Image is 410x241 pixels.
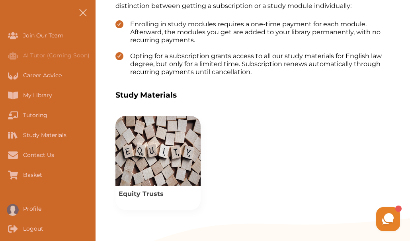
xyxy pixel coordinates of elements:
iframe: HelpCrunch [219,205,402,233]
div: View study module: Equity Trusts [115,116,201,210]
h3: Study Materials [115,90,390,100]
img: User profile [7,204,19,216]
p: Equity Trusts [115,186,201,202]
span: Opting for a subscription grants access to all our study materials for English law degree, but on... [130,52,390,76]
span: Enrolling in study modules requires a one-time payment for each module. Afterward, the modules yo... [130,20,390,44]
img: Equity Trusts [115,116,201,186]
